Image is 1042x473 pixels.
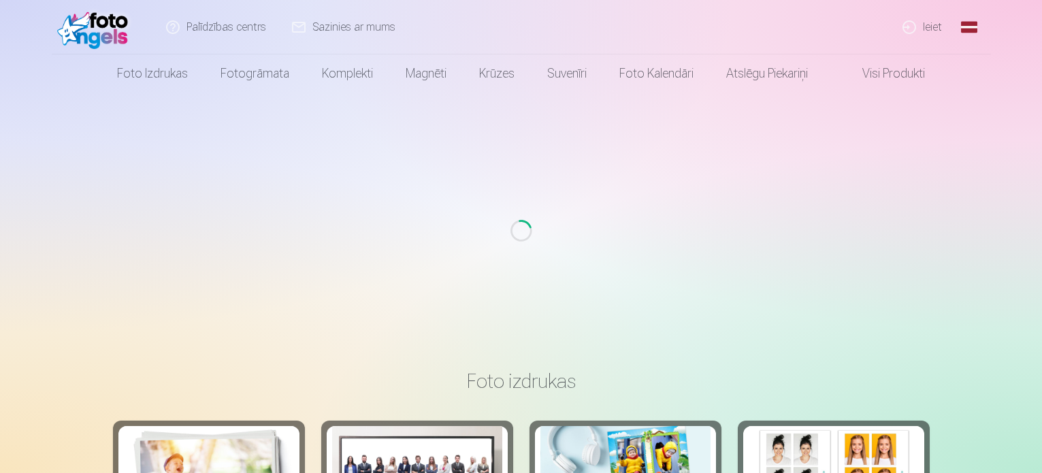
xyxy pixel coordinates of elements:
h3: Foto izdrukas [124,369,919,393]
a: Krūzes [463,54,531,93]
a: Fotogrāmata [204,54,306,93]
a: Komplekti [306,54,389,93]
img: /fa1 [57,5,135,49]
a: Foto kalendāri [603,54,710,93]
a: Visi produkti [824,54,941,93]
a: Suvenīri [531,54,603,93]
a: Foto izdrukas [101,54,204,93]
a: Magnēti [389,54,463,93]
a: Atslēgu piekariņi [710,54,824,93]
